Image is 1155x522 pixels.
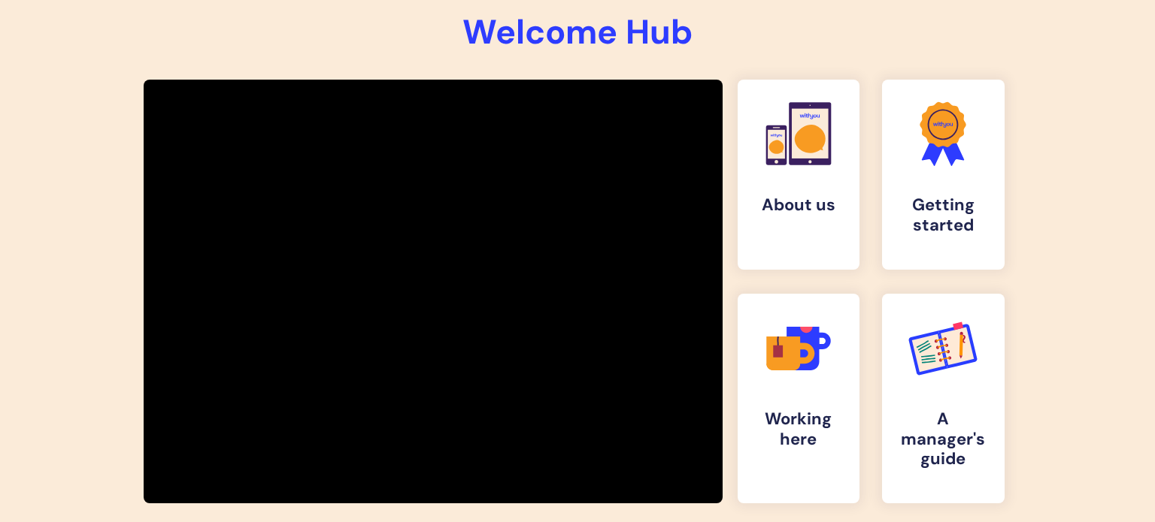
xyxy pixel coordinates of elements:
a: About us [738,80,860,270]
a: Working here [738,294,860,503]
h1: Welcome Hub [126,12,1029,53]
h4: A manager's guide [894,409,993,469]
h4: About us [750,195,848,215]
a: A manager's guide [882,294,1005,503]
h4: Working here [750,409,848,449]
h4: Getting started [894,195,993,235]
a: Getting started [882,80,1005,270]
iframe: Welcome to WithYou video [144,129,723,454]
